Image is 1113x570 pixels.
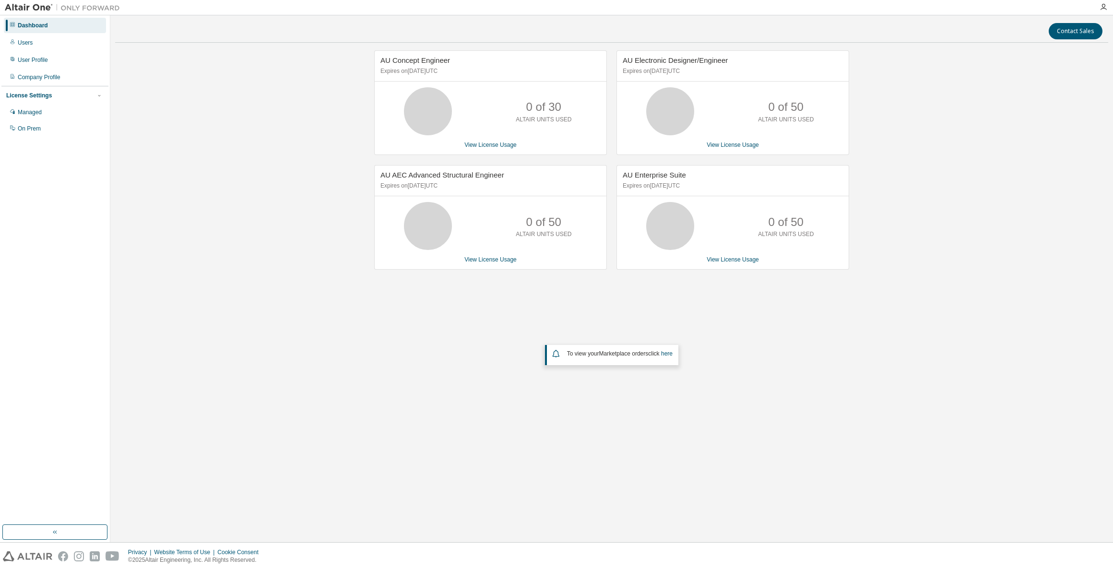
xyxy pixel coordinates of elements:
p: 0 of 30 [526,99,561,115]
a: here [661,350,673,357]
a: View License Usage [707,142,759,148]
span: AU AEC Advanced Structural Engineer [380,171,504,179]
img: youtube.svg [106,551,119,561]
p: ALTAIR UNITS USED [516,116,571,124]
span: AU Electronic Designer/Engineer [623,56,728,64]
img: facebook.svg [58,551,68,561]
p: © 2025 Altair Engineering, Inc. All Rights Reserved. [128,556,264,564]
div: Website Terms of Use [154,548,217,556]
span: AU Enterprise Suite [623,171,686,179]
img: Altair One [5,3,125,12]
p: ALTAIR UNITS USED [758,230,814,238]
div: Company Profile [18,73,60,81]
div: Managed [18,108,42,116]
a: View License Usage [707,256,759,263]
img: altair_logo.svg [3,551,52,561]
div: Dashboard [18,22,48,29]
div: On Prem [18,125,41,132]
span: AU Concept Engineer [380,56,450,64]
span: To view your click [567,350,673,357]
img: linkedin.svg [90,551,100,561]
button: Contact Sales [1049,23,1102,39]
div: License Settings [6,92,52,99]
a: View License Usage [464,142,517,148]
div: Users [18,39,33,47]
p: Expires on [DATE] UTC [380,182,598,190]
div: Cookie Consent [217,548,264,556]
p: Expires on [DATE] UTC [380,67,598,75]
em: Marketplace orders [599,350,649,357]
p: Expires on [DATE] UTC [623,182,841,190]
div: Privacy [128,548,154,556]
a: View License Usage [464,256,517,263]
img: instagram.svg [74,551,84,561]
p: 0 of 50 [769,214,804,230]
p: ALTAIR UNITS USED [516,230,571,238]
p: 0 of 50 [526,214,561,230]
p: 0 of 50 [769,99,804,115]
p: ALTAIR UNITS USED [758,116,814,124]
div: User Profile [18,56,48,64]
p: Expires on [DATE] UTC [623,67,841,75]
